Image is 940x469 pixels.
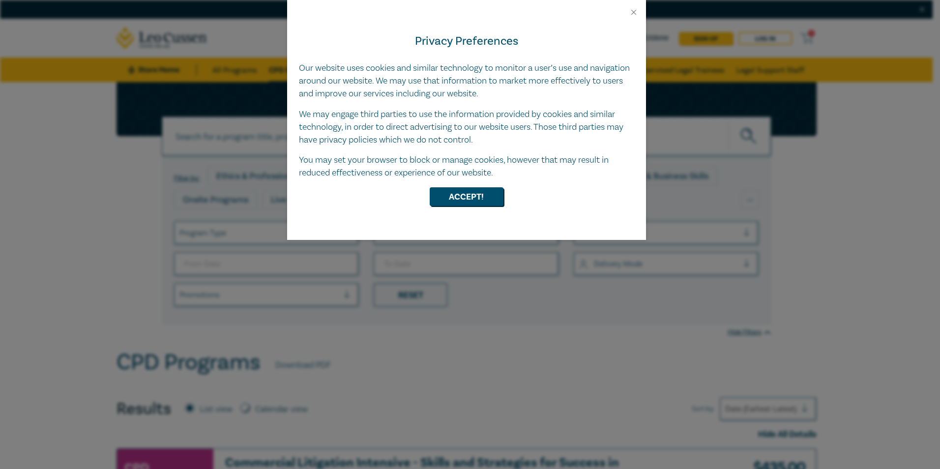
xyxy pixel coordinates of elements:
[299,32,634,50] h4: Privacy Preferences
[299,62,634,100] p: Our website uses cookies and similar technology to monitor a user’s use and navigation around our...
[629,8,638,17] button: Close
[299,108,634,147] p: We may engage third parties to use the information provided by cookies and similar technology, in...
[430,187,503,206] button: Accept!
[299,154,634,179] p: You may set your browser to block or manage cookies, however that may result in reduced effective...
